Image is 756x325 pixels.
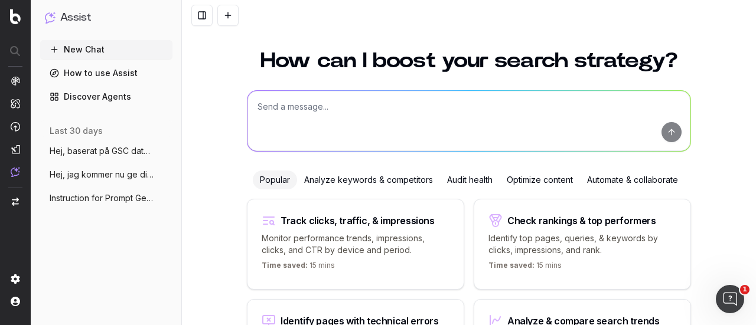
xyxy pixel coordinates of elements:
[60,9,91,26] h1: Assist
[488,261,562,275] p: 15 mins
[50,125,103,137] span: last 30 days
[580,170,685,189] div: Automate & collaborate
[500,170,580,189] div: Optimize content
[297,170,440,189] div: Analyze keywords & competitors
[11,145,20,154] img: Studio
[11,76,20,86] img: Analytics
[440,170,500,189] div: Audit health
[507,216,656,225] div: Check rankings & top performers
[247,50,691,71] h1: How can I boost your search strategy?
[45,9,168,26] button: Assist
[40,165,172,184] button: Hej, jag kommer nu ge dig en rad instruk
[45,12,56,23] img: Assist
[10,9,21,24] img: Botify logo
[40,87,172,106] a: Discover Agents
[12,198,19,206] img: Switch project
[262,261,308,270] span: Time saved:
[488,232,676,256] p: Identify top pages, queries, & keywords by clicks, impressions, and rank.
[262,261,335,275] p: 15 mins
[50,145,154,157] span: Hej, baserat på GSC data för brandade sö
[11,99,20,109] img: Intelligence
[11,297,20,306] img: My account
[281,216,435,225] div: Track clicks, traffic, & impressions
[740,285,750,294] span: 1
[488,261,535,270] span: Time saved:
[50,192,154,204] span: Instruction for Prompt Generation Using
[50,169,154,180] span: Hej, jag kommer nu ge dig en rad instruk
[716,285,744,313] iframe: Intercom live chat
[40,142,172,160] button: Hej, baserat på GSC data för brandade sö
[40,189,172,208] button: Instruction for Prompt Generation Using
[40,64,172,83] a: How to use Assist
[11,167,20,177] img: Assist
[11,274,20,284] img: Setting
[253,170,297,189] div: Popular
[40,40,172,59] button: New Chat
[262,232,449,256] p: Monitor performance trends, impressions, clicks, and CTR by device and period.
[11,122,20,132] img: Activation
